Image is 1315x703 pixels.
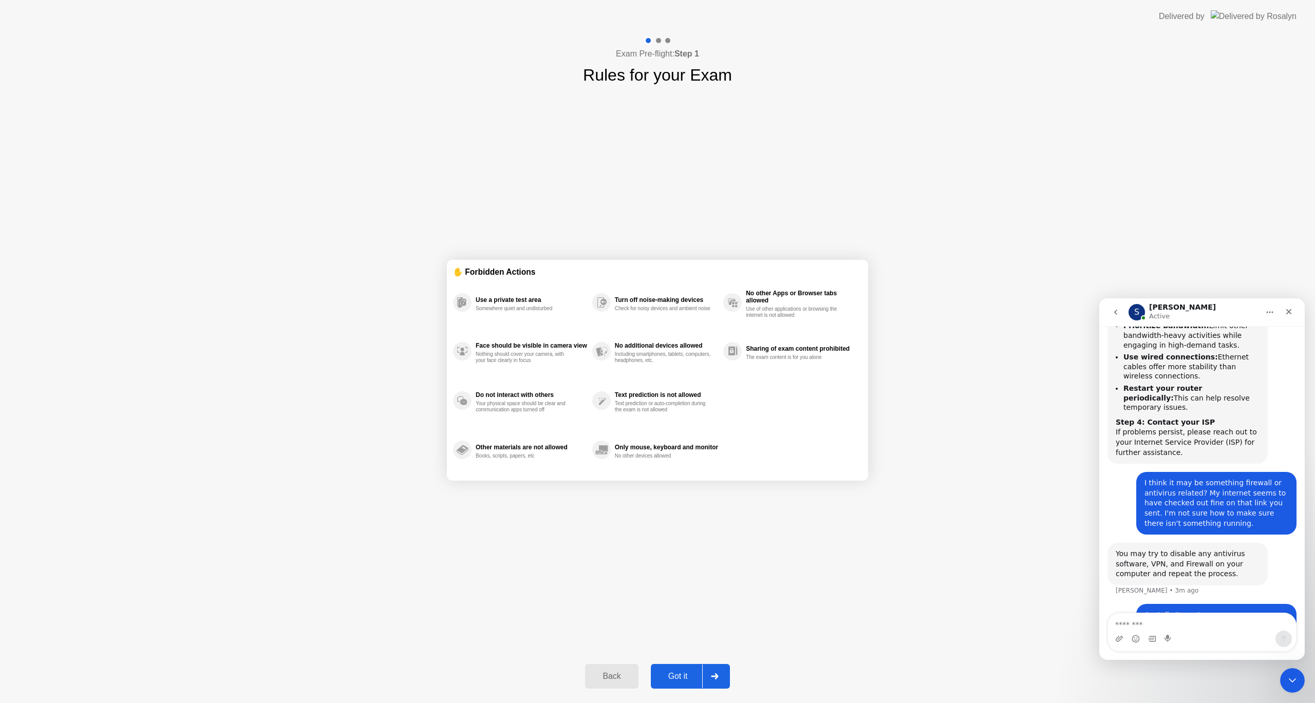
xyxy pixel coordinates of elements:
div: Blake says… [8,306,197,366]
img: Delivered by Rosalyn [1211,10,1297,22]
iframe: Intercom live chat [1280,668,1305,693]
textarea: Message… [9,315,197,332]
button: Gif picker [49,336,57,345]
div: Sharing of exam content prohibited [746,345,857,352]
button: Emoji picker [32,336,41,345]
div: Only mouse, keyboard and monitor [615,444,718,451]
button: Back [585,664,638,689]
button: Got it [651,664,730,689]
h1: Rules for your Exam [583,63,732,87]
div: Delivered by [1159,10,1205,23]
div: Check for noisy devices and ambient noise [615,306,712,312]
b: Step 1 [674,49,699,58]
div: Nothing should cover your camera, with your face clearly in focus [476,351,573,364]
div: Face should be visible in camera view [476,342,587,349]
div: Other materials are not allowed [476,444,587,451]
h4: Exam Pre-flight: [616,48,699,60]
div: No additional devices allowed [615,342,718,349]
div: Use of other applications or browsing the internet is not allowed [746,306,843,318]
div: No other Apps or Browser tabs allowed [746,290,857,304]
div: Books, scripts, papers, etc [476,453,573,459]
div: No other devices allowed [615,453,712,459]
div: Back [588,672,635,681]
div: Including smartphones, tablets, computers, headphones, etc. [615,351,712,364]
button: Start recording [65,336,73,345]
div: Your physical space should be clear and communication apps turned off [476,401,573,413]
div: Do not interact with others [476,391,587,398]
iframe: Intercom live chat [1099,298,1305,660]
div: Text prediction is not allowed [615,391,718,398]
div: Use a private test area [476,296,587,303]
div: Acutally I'm not sure now. [37,306,197,353]
div: Text prediction or auto-completion during the exam is not allowed [615,401,712,413]
div: The exam content is for you alone [746,354,843,360]
div: ✋ Forbidden Actions [453,266,862,278]
button: Upload attachment [16,336,24,345]
div: Got it [654,672,702,681]
div: Turn off noise-making devices [615,296,718,303]
div: Somewhere quiet and undisturbed [476,306,573,312]
button: Send a message… [176,332,193,349]
div: Acutally I'm not sure now. [45,312,189,322]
